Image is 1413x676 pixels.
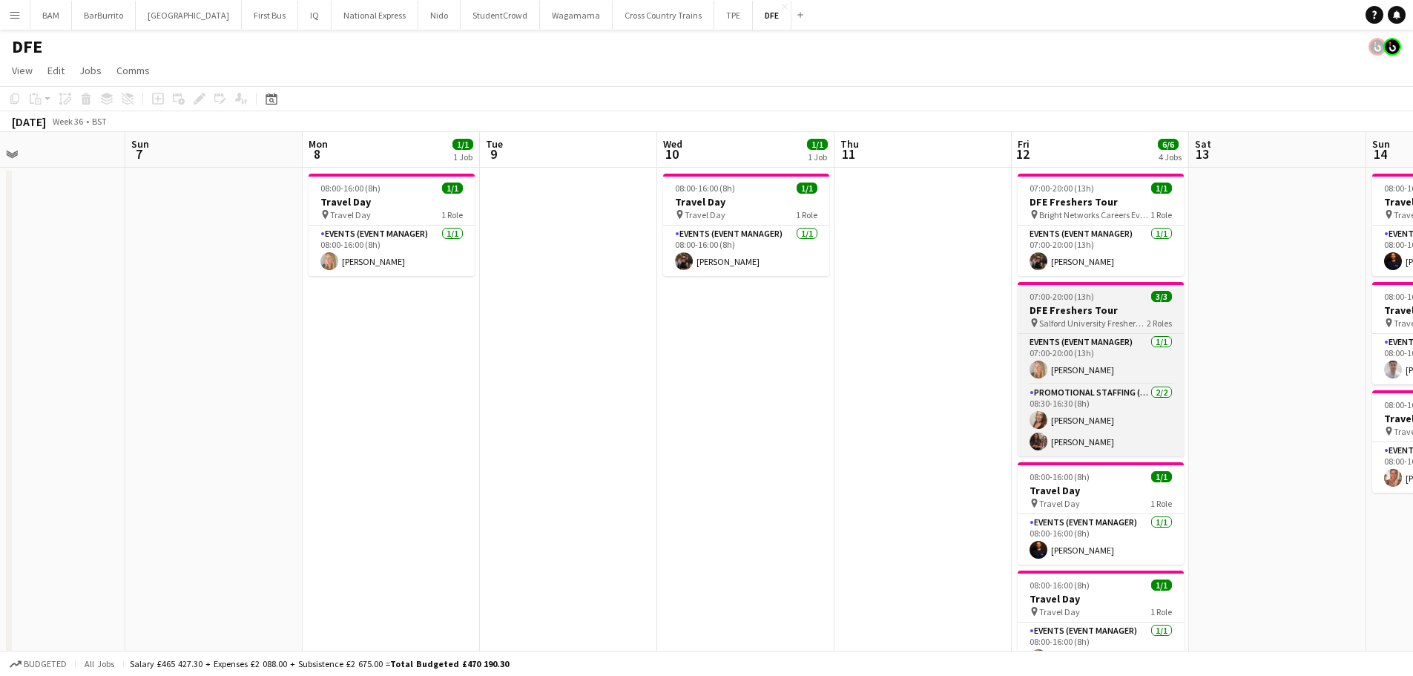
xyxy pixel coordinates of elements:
span: 1/1 [1151,471,1172,482]
span: Budgeted [24,659,67,669]
button: Budgeted [7,656,69,672]
button: Nido [418,1,461,30]
span: 1/1 [452,139,473,150]
span: Sat [1195,137,1211,151]
app-job-card: 08:00-16:00 (8h)1/1Travel Day Travel Day1 RoleEvents (Event Manager)1/108:00-16:00 (8h)[PERSON_NAME] [309,174,475,276]
a: View [6,61,39,80]
span: Fri [1018,137,1030,151]
app-user-avatar: Tim Bodenham [1368,38,1386,56]
span: Mon [309,137,328,151]
h3: Travel Day [1018,484,1184,497]
app-job-card: 07:00-20:00 (13h)3/3DFE Freshers Tour Salford University Freshers Fair2 RolesEvents (Event Manage... [1018,282,1184,456]
span: 1 Role [441,209,463,220]
span: Tue [486,137,503,151]
span: 13 [1193,145,1211,163]
div: [DATE] [12,114,46,129]
span: Edit [47,64,65,77]
span: View [12,64,33,77]
h3: DFE Freshers Tour [1018,303,1184,317]
span: 1/1 [442,183,463,194]
span: 08:00-16:00 (8h) [320,183,381,194]
app-card-role: Events (Event Manager)1/107:00-20:00 (13h)[PERSON_NAME] [1018,226,1184,276]
span: 12 [1015,145,1030,163]
app-job-card: 08:00-16:00 (8h)1/1Travel Day Travel Day1 RoleEvents (Event Manager)1/108:00-16:00 (8h)[PERSON_NAME] [663,174,829,276]
span: 1 Role [1150,498,1172,509]
div: BST [92,116,107,127]
span: Travel Day [685,209,725,220]
app-card-role: Events (Event Manager)1/107:00-20:00 (13h)[PERSON_NAME] [1018,334,1184,384]
span: Comms [116,64,150,77]
span: 2 Roles [1147,318,1172,329]
button: Wagamama [540,1,613,30]
span: Wed [663,137,682,151]
span: 1 Role [796,209,817,220]
span: 1/1 [1151,183,1172,194]
app-card-role: Events (Event Manager)1/108:00-16:00 (8h)[PERSON_NAME] [1018,514,1184,565]
h3: Travel Day [663,195,829,209]
span: Travel Day [330,209,371,220]
span: 10 [661,145,682,163]
span: 08:00-16:00 (8h) [675,183,735,194]
app-card-role: Events (Event Manager)1/108:00-16:00 (8h)[PERSON_NAME] [1018,623,1184,673]
app-job-card: 08:00-16:00 (8h)1/1Travel Day Travel Day1 RoleEvents (Event Manager)1/108:00-16:00 (8h)[PERSON_NAME] [1018,571,1184,673]
div: 1 Job [453,151,472,163]
h1: DFE [12,36,42,58]
app-job-card: 08:00-16:00 (8h)1/1Travel Day Travel Day1 RoleEvents (Event Manager)1/108:00-16:00 (8h)[PERSON_NAME] [1018,462,1184,565]
button: BAM [30,1,72,30]
span: Jobs [79,64,102,77]
span: 11 [838,145,859,163]
span: 08:00-16:00 (8h) [1030,471,1090,482]
a: Edit [42,61,70,80]
app-card-role: Events (Event Manager)1/108:00-16:00 (8h)[PERSON_NAME] [663,226,829,276]
span: 1 Role [1150,209,1172,220]
span: 14 [1370,145,1390,163]
button: First Bus [242,1,298,30]
h3: Travel Day [1018,592,1184,606]
app-job-card: 07:00-20:00 (13h)1/1DFE Freshers Tour Bright Networks Careers Event1 RoleEvents (Event Manager)1/... [1018,174,1184,276]
span: 07:00-20:00 (13h) [1030,291,1094,302]
span: Salford University Freshers Fair [1039,318,1147,329]
app-card-role: Promotional Staffing (Brand Ambassadors)2/208:30-16:30 (8h)[PERSON_NAME][PERSON_NAME] [1018,384,1184,456]
h3: DFE Freshers Tour [1018,195,1184,209]
button: TPE [714,1,753,30]
span: 8 [306,145,328,163]
div: 1 Job [808,151,827,163]
app-card-role: Events (Event Manager)1/108:00-16:00 (8h)[PERSON_NAME] [309,226,475,276]
a: Jobs [73,61,108,80]
button: [GEOGRAPHIC_DATA] [136,1,242,30]
span: Travel Day [1039,498,1080,509]
span: 9 [484,145,503,163]
span: 3/3 [1151,291,1172,302]
span: Thu [840,137,859,151]
button: National Express [332,1,418,30]
span: Sun [1372,137,1390,151]
span: 6/6 [1158,139,1179,150]
button: StudentCrowd [461,1,540,30]
app-user-avatar: Tim Bodenham [1383,38,1401,56]
h3: Travel Day [309,195,475,209]
span: 1/1 [1151,580,1172,591]
span: All jobs [82,658,117,669]
span: Bright Networks Careers Event [1039,209,1150,220]
button: Cross Country Trains [613,1,714,30]
a: Comms [111,61,156,80]
div: Salary £465 427.30 + Expenses £2 088.00 + Subsistence £2 675.00 = [130,658,509,669]
button: DFE [753,1,791,30]
span: Total Budgeted £470 190.30 [390,658,509,669]
div: 4 Jobs [1159,151,1182,163]
span: 1/1 [797,183,817,194]
button: IQ [298,1,332,30]
span: Week 36 [49,116,86,127]
span: Sun [131,137,149,151]
span: 7 [129,145,149,163]
button: BarBurrito [72,1,136,30]
span: 08:00-16:00 (8h) [1030,580,1090,591]
span: Travel Day [1039,606,1080,617]
span: 07:00-20:00 (13h) [1030,183,1094,194]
